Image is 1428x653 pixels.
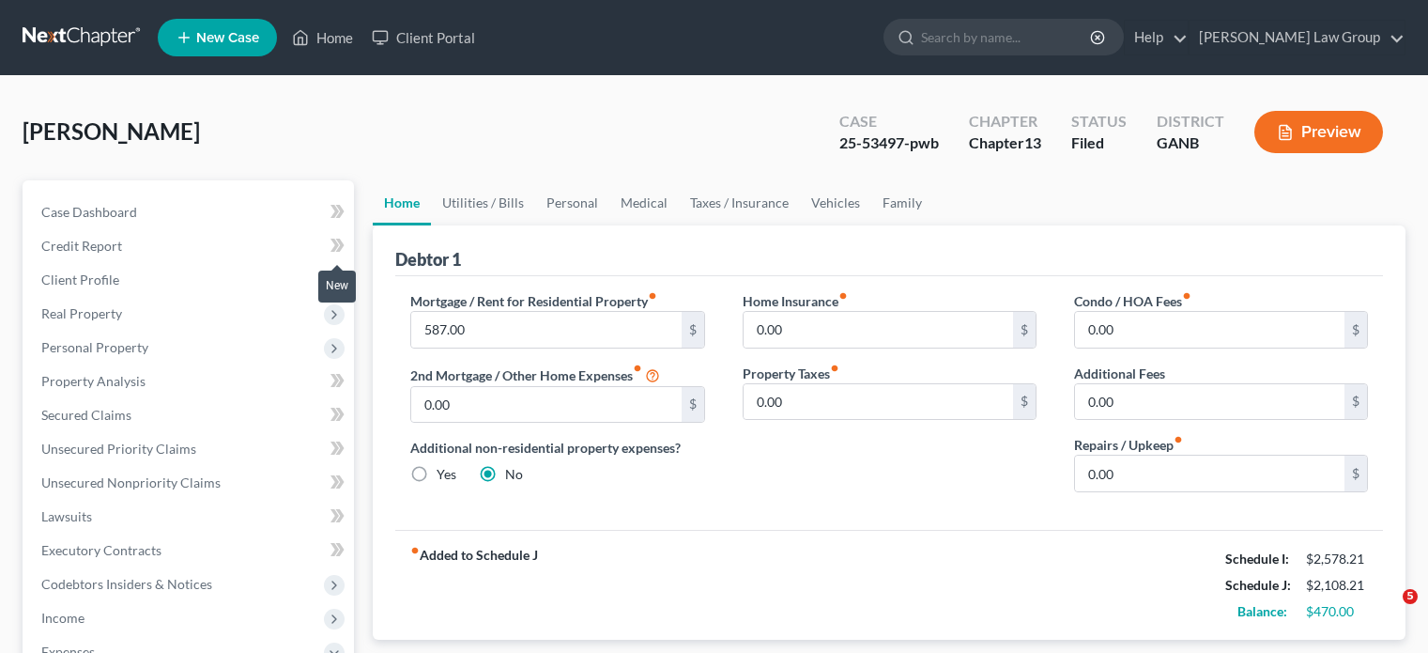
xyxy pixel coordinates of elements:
a: [PERSON_NAME] Law Group [1190,21,1405,54]
input: -- [744,384,1013,420]
span: New Case [196,31,259,45]
strong: Schedule I: [1225,551,1289,567]
span: Codebtors Insiders & Notices [41,576,212,592]
label: Yes [437,465,456,484]
a: Unsecured Priority Claims [26,432,354,466]
div: Chapter [969,132,1041,154]
input: -- [411,312,681,348]
a: Case Dashboard [26,195,354,229]
span: 13 [1024,133,1041,151]
input: -- [411,387,681,423]
div: 25-53497-pwb [839,132,939,154]
a: Client Portal [362,21,484,54]
label: Additional non-residential property expenses? [410,438,704,458]
i: fiber_manual_record [1182,291,1191,301]
i: fiber_manual_record [633,364,642,373]
iframe: Intercom live chat [1364,589,1409,634]
input: -- [744,312,1013,348]
a: Property Analysis [26,365,354,398]
a: Secured Claims [26,398,354,432]
div: $2,108.21 [1306,576,1368,595]
strong: Schedule J: [1225,577,1291,593]
div: $470.00 [1306,602,1368,621]
span: Case Dashboard [41,204,137,220]
a: Utilities / Bills [431,180,535,225]
div: Chapter [969,111,1041,132]
a: Medical [609,180,679,225]
i: fiber_manual_record [830,364,839,373]
div: $ [1344,456,1367,491]
div: $2,578.21 [1306,550,1368,568]
a: Home [283,21,362,54]
a: Unsecured Nonpriority Claims [26,466,354,500]
span: Unsecured Nonpriority Claims [41,474,221,490]
input: -- [1075,312,1344,348]
div: $ [1344,384,1367,420]
label: Condo / HOA Fees [1074,291,1191,311]
div: Debtor 1 [395,248,461,271]
span: Lawsuits [41,508,92,524]
button: Preview [1254,111,1383,153]
label: Additional Fees [1074,364,1165,383]
a: Help [1125,21,1188,54]
span: Executory Contracts [41,542,161,558]
input: Search by name... [921,20,1093,54]
div: Filed [1071,132,1127,154]
label: Repairs / Upkeep [1074,435,1183,455]
div: $ [1013,384,1036,420]
span: Income [41,610,84,626]
div: $ [682,387,704,423]
a: Lawsuits [26,500,354,534]
span: Personal Property [41,339,148,355]
label: Property Taxes [743,364,839,383]
div: $ [682,312,704,348]
input: -- [1075,384,1344,420]
i: fiber_manual_record [838,291,848,301]
span: Property Analysis [41,373,146,389]
span: Unsecured Priority Claims [41,441,196,457]
a: Personal [535,180,609,225]
span: Secured Claims [41,407,131,423]
a: Vehicles [800,180,871,225]
strong: Added to Schedule J [410,546,538,625]
label: No [505,465,523,484]
label: Mortgage / Rent for Residential Property [410,291,657,311]
i: fiber_manual_record [1174,435,1183,444]
div: $ [1344,312,1367,348]
div: GANB [1157,132,1224,154]
div: District [1157,111,1224,132]
a: Family [871,180,933,225]
span: Credit Report [41,238,122,254]
a: Home [373,180,431,225]
a: Credit Report [26,229,354,263]
i: fiber_manual_record [648,291,657,301]
div: $ [1013,312,1036,348]
i: fiber_manual_record [410,546,420,555]
label: Home Insurance [743,291,848,311]
input: -- [1075,456,1344,491]
span: 5 [1403,589,1418,604]
div: New [318,271,356,302]
strong: Balance: [1237,603,1287,619]
a: Executory Contracts [26,534,354,567]
span: [PERSON_NAME] [23,117,200,145]
div: Case [839,111,939,132]
a: Taxes / Insurance [679,180,800,225]
div: Status [1071,111,1127,132]
span: Client Profile [41,272,119,288]
span: Real Property [41,305,122,321]
label: 2nd Mortgage / Other Home Expenses [410,364,660,386]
